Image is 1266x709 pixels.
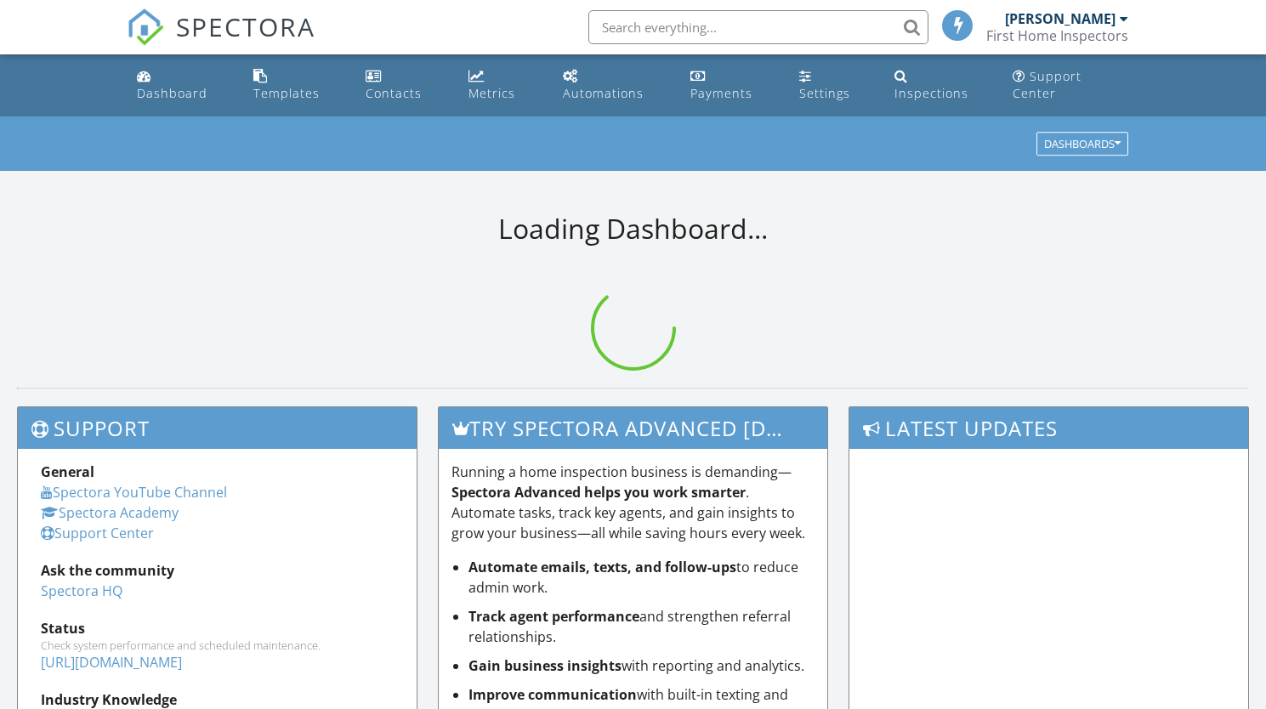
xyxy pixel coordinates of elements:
p: Running a home inspection business is demanding— . Automate tasks, track key agents, and gain ins... [451,462,815,543]
input: Search everything... [588,10,928,44]
li: to reduce admin work. [468,557,815,598]
h3: Support [18,407,417,449]
strong: Track agent performance [468,607,639,626]
a: Inspections [888,61,993,110]
strong: Spectora Advanced helps you work smarter [451,483,746,502]
strong: Automate emails, texts, and follow-ups [468,558,736,576]
div: First Home Inspectors [986,27,1128,44]
div: Automations [563,85,644,101]
strong: General [41,462,94,481]
a: Support Center [1006,61,1136,110]
a: Spectora HQ [41,581,122,600]
a: SPECTORA [127,23,315,59]
li: and strengthen referral relationships. [468,606,815,647]
div: Dashboard [137,85,207,101]
a: Payments [684,61,779,110]
span: SPECTORA [176,9,315,44]
a: Spectora Academy [41,503,179,522]
button: Dashboards [1036,133,1128,156]
h3: Latest Updates [849,407,1248,449]
div: Dashboards [1044,139,1121,150]
li: with reporting and analytics. [468,655,815,676]
a: Dashboard [130,61,233,110]
a: Support Center [41,524,154,542]
div: Inspections [894,85,968,101]
h3: Try spectora advanced [DATE] [439,407,827,449]
div: Contacts [366,85,422,101]
div: [PERSON_NAME] [1005,10,1116,27]
div: Ask the community [41,560,394,581]
a: Contacts [359,61,449,110]
div: Status [41,618,394,638]
a: Metrics [462,61,542,110]
a: Spectora YouTube Channel [41,483,227,502]
div: Check system performance and scheduled maintenance. [41,638,394,652]
a: Templates [247,61,345,110]
img: The Best Home Inspection Software - Spectora [127,9,164,46]
div: Metrics [468,85,515,101]
strong: Improve communication [468,685,637,704]
a: Settings [792,61,874,110]
div: Templates [253,85,320,101]
div: Settings [799,85,850,101]
div: Payments [690,85,752,101]
strong: Gain business insights [468,656,622,675]
a: [URL][DOMAIN_NAME] [41,653,182,672]
a: Automations (Basic) [556,61,670,110]
div: Support Center [1013,68,1081,101]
